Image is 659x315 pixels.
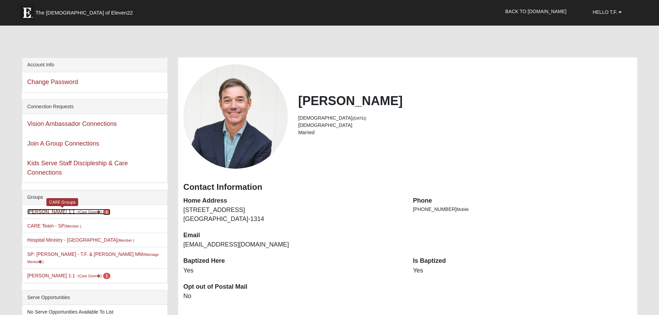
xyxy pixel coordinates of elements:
li: [DEMOGRAPHIC_DATA] [298,122,632,129]
dt: Home Address [183,196,403,205]
li: [PHONE_NUMBER] [413,206,632,213]
a: View Fullsize Photo [183,64,288,169]
li: [DEMOGRAPHIC_DATA] [298,114,632,122]
small: (Member ) [117,238,134,242]
small: (Marriage Mentor ) [27,252,159,264]
li: Married [298,129,632,136]
h3: Contact Information [183,182,632,192]
img: Eleven22 logo [20,6,34,20]
dt: Phone [413,196,632,205]
div: Connection Requests [22,100,167,114]
h2: [PERSON_NAME] [298,93,632,108]
a: The [DEMOGRAPHIC_DATA] of Eleven22 [17,2,155,20]
a: Change Password [27,78,78,85]
small: (Care Giver ) [78,274,102,278]
small: (Care Giver ) [78,210,102,214]
a: [PERSON_NAME] 1:1 -(Care Giver) 1 [27,273,110,278]
div: Serve Opportunities [22,290,167,305]
a: Hello T.F. [587,3,627,21]
a: Hospital Ministry - [GEOGRAPHIC_DATA](Member ) [27,237,134,243]
a: Vision Ambassador Connections [27,120,117,127]
div: Account Info [22,58,167,72]
a: Kids Serve Staff Discipleship & Care Connections [27,160,128,176]
a: Back to [DOMAIN_NAME] [500,3,572,20]
dd: No [183,292,403,301]
a: CARE Team - SP(Member ) [27,223,81,229]
dd: Yes [183,266,403,275]
span: number of pending members [103,209,110,215]
dt: Opt out of Postal Mail [183,282,403,291]
dd: Yes [413,266,632,275]
a: Join A Group Connections [27,140,99,147]
dt: Email [183,231,403,240]
a: [PERSON_NAME] 1:1 -(Care Giver) 1 [27,209,110,214]
dt: Baptized Here [183,257,403,266]
span: The [DEMOGRAPHIC_DATA] of Eleven22 [36,9,133,16]
dt: Is Baptized [413,257,632,266]
span: Mobile [457,207,469,212]
span: number of pending members [103,273,110,279]
span: Hello T.F. [593,9,617,15]
div: Groups [22,190,167,205]
div: CARE Groups [46,198,78,206]
small: ([DATE]) [353,116,366,120]
dd: [EMAIL_ADDRESS][DOMAIN_NAME] [183,240,403,249]
small: (Member ) [65,224,81,228]
dd: [STREET_ADDRESS] [GEOGRAPHIC_DATA]-1314 [183,206,403,223]
a: SP: [PERSON_NAME] - T.F. & [PERSON_NAME] MM(Marriage Mentor) [27,251,159,264]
